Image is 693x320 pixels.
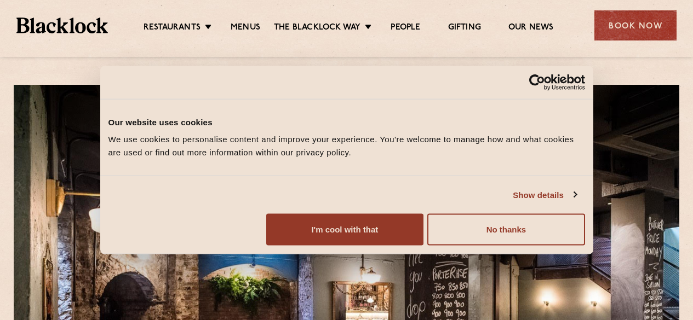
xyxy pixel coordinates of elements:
a: People [391,22,420,34]
a: Usercentrics Cookiebot - opens in a new window [489,74,585,90]
div: We use cookies to personalise content and improve your experience. You're welcome to manage how a... [108,133,585,159]
a: Restaurants [144,22,201,34]
button: I'm cool with that [266,214,423,246]
a: Show details [513,188,576,201]
a: Gifting [448,22,481,34]
div: Book Now [594,10,677,40]
img: BL_Textured_Logo-footer-cropped.svg [16,18,108,33]
a: Our News [508,22,554,34]
a: Menus [231,22,260,34]
button: No thanks [427,214,585,246]
div: Our website uses cookies [108,115,585,129]
a: The Blacklock Way [274,22,360,34]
